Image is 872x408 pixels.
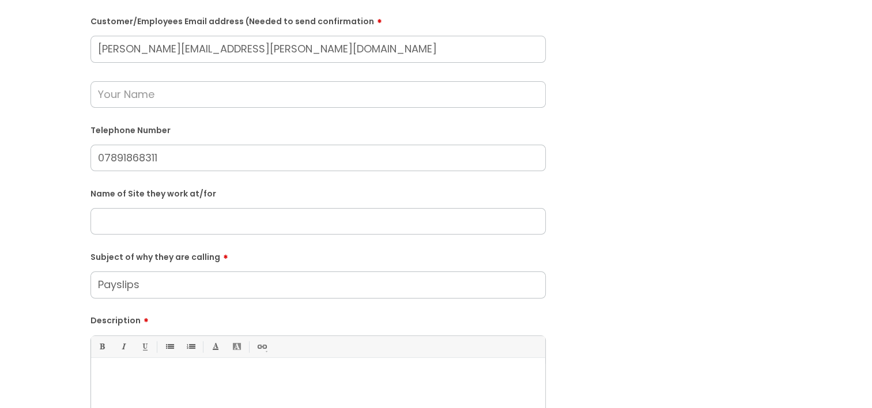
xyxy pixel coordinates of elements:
a: Font Color [208,339,222,354]
label: Description [90,312,546,326]
a: Link [254,339,269,354]
a: Underline(Ctrl-U) [137,339,152,354]
a: 1. Ordered List (Ctrl-Shift-8) [183,339,198,354]
a: Bold (Ctrl-B) [95,339,109,354]
label: Customer/Employees Email address (Needed to send confirmation [90,13,546,27]
label: Telephone Number [90,123,546,135]
label: Name of Site they work at/for [90,187,546,199]
a: Back Color [229,339,244,354]
a: Italic (Ctrl-I) [116,339,130,354]
label: Subject of why they are calling [90,248,546,262]
input: Email [90,36,546,62]
a: • Unordered List (Ctrl-Shift-7) [162,339,176,354]
input: Your Name [90,81,546,108]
